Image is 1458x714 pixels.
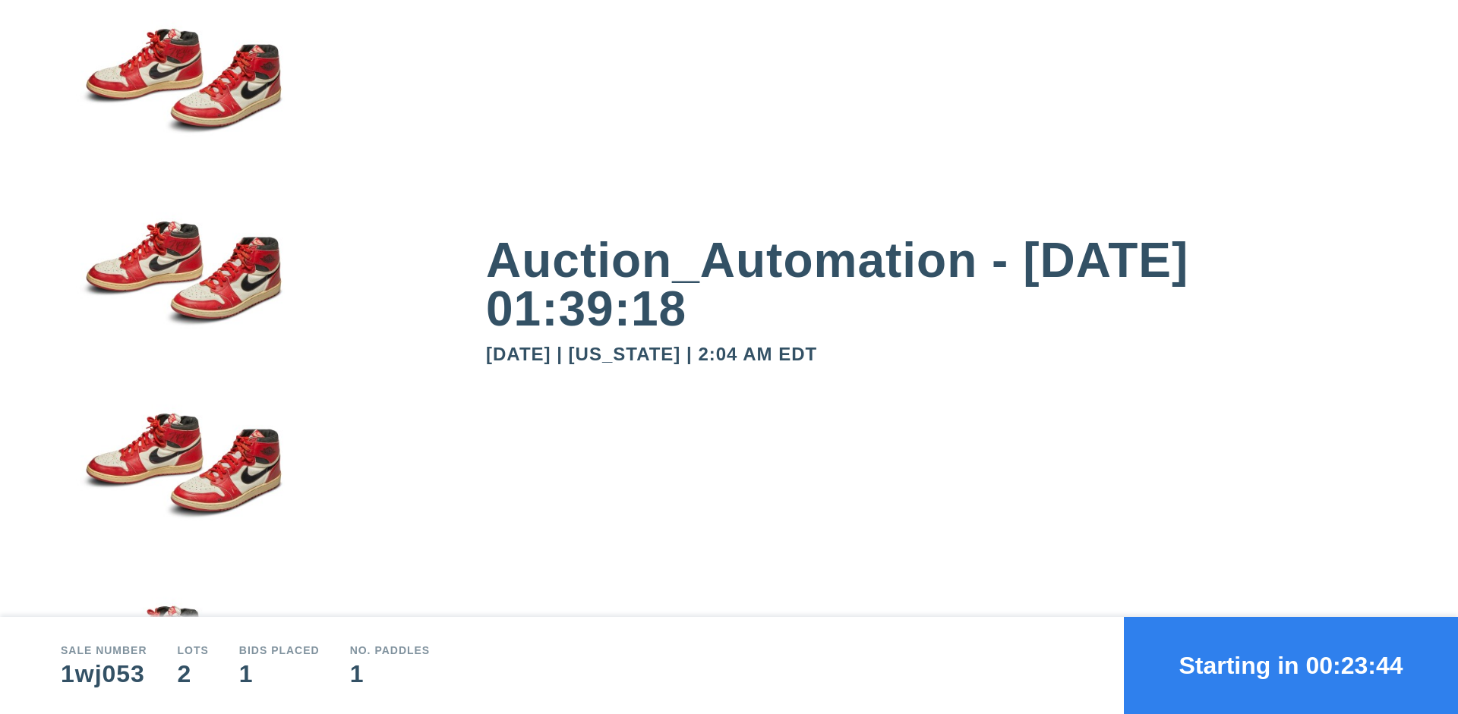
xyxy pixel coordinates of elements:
div: [DATE] | [US_STATE] | 2:04 AM EDT [486,345,1397,363]
button: Starting in 00:23:44 [1124,617,1458,714]
div: 1wj053 [61,662,147,686]
div: No. Paddles [350,645,431,656]
div: 1 [350,662,431,686]
div: Bids Placed [239,645,320,656]
div: 2 [178,662,209,686]
div: Sale number [61,645,147,656]
div: Lots [178,645,209,656]
img: small [61,193,304,386]
div: Auction_Automation - [DATE] 01:39:18 [486,236,1397,333]
img: small [61,1,304,193]
div: 1 [239,662,320,686]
